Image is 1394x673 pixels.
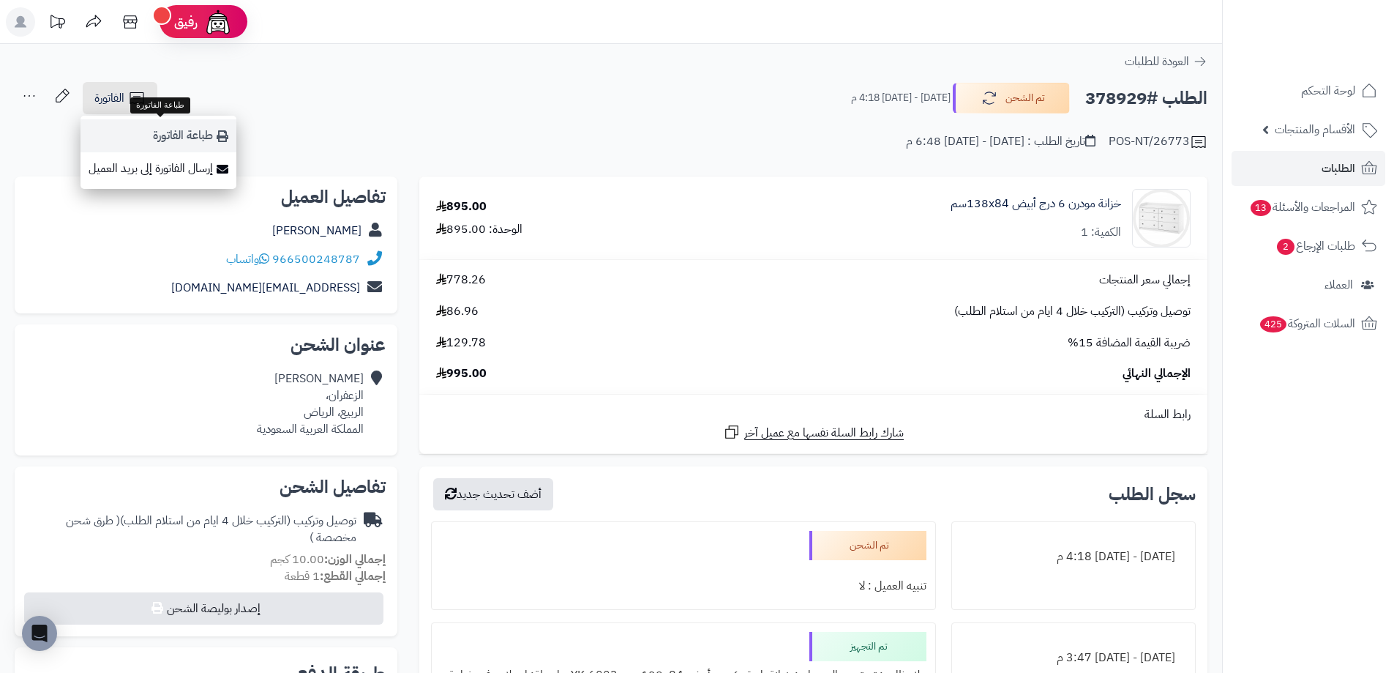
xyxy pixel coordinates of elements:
[436,365,487,382] span: 995.00
[436,198,487,215] div: 895.00
[1249,197,1355,217] span: المراجعات والأسئلة
[1081,224,1121,241] div: الكمية: 1
[94,89,124,107] span: الفاتورة
[1277,239,1294,255] span: 2
[257,371,364,437] div: [PERSON_NAME] الزعفران، الربيع، الرياض المملكة العربية السعودية
[1275,236,1355,256] span: طلبات الإرجاع
[1109,486,1196,503] h3: سجل الطلب
[1260,316,1286,332] span: 425
[961,543,1186,571] div: [DATE] - [DATE] 4:18 م
[171,279,360,297] a: [EMAIL_ADDRESS][DOMAIN_NAME]
[436,335,486,352] span: 129.78
[1324,275,1353,295] span: العملاء
[809,531,926,560] div: تم الشحن
[24,592,383,625] button: إصدار بوليصة الشحن
[953,83,1070,114] button: تم الشحن
[1109,133,1207,151] div: POS-NT/26773
[1068,335,1191,352] span: ضريبة القيمة المضافة 15%
[26,188,386,206] h2: تفاصيل العميل
[80,119,236,152] a: طباعة الفاتورة
[66,512,356,546] span: ( طرق شحن مخصصة )
[961,644,1186,672] div: [DATE] - [DATE] 3:47 م
[26,336,386,354] h2: عنوان الشحن
[809,632,926,661] div: تم التجهيز
[1301,81,1355,101] span: لوحة التحكم
[22,616,57,651] div: Open Intercom Messenger
[441,572,926,601] div: تنبيه العميل : لا
[1294,39,1380,70] img: logo-2.png
[1232,267,1385,302] a: العملاء
[26,478,386,496] h2: تفاصيل الشحن
[1275,119,1355,140] span: الأقسام والمنتجات
[1251,200,1271,216] span: 13
[744,425,904,442] span: شارك رابط السلة نفسها مع عميل آخر
[324,551,386,568] strong: إجمالي الوزن:
[174,13,198,31] span: رفيق
[954,303,1191,320] span: توصيل وتركيب (التركيب خلال 4 ايام من استلام الطلب)
[436,221,522,238] div: الوحدة: 895.00
[1259,313,1355,334] span: السلات المتروكة
[1232,73,1385,108] a: لوحة التحكم
[1232,306,1385,341] a: السلات المتروكة425
[906,133,1095,150] div: تاريخ الطلب : [DATE] - [DATE] 6:48 م
[436,272,486,289] span: 778.26
[1085,83,1207,114] h2: الطلب #378929
[83,82,157,114] a: الفاتورة
[1123,365,1191,382] span: الإجمالي النهائي
[320,568,386,585] strong: إجمالي القطع:
[425,406,1202,423] div: رابط السلة
[436,303,479,320] span: 86.96
[951,196,1121,212] a: خزانة مودرن 6 درج أبيض 138x84سم
[723,423,904,442] a: شارك رابط السلة نفسها مع عميل آخر
[1099,272,1191,289] span: إجمالي سعر المنتجات
[80,152,236,185] a: إرسال الفاتورة إلى بريد العميل
[1125,53,1189,70] span: العودة للطلبات
[433,478,553,510] button: أضف تحديث جديد
[272,250,360,268] a: 966500248787
[270,551,386,568] small: 10.00 كجم
[1232,151,1385,186] a: الطلبات
[226,250,269,268] a: واتساب
[1232,190,1385,225] a: المراجعات والأسئلة13
[272,222,361,239] a: [PERSON_NAME]
[851,91,951,105] small: [DATE] - [DATE] 4:18 م
[39,7,75,40] a: تحديثات المنصة
[1133,189,1190,248] img: 1710267216-110115010044-90x90.jpg
[1232,228,1385,264] a: طلبات الإرجاع2
[130,97,190,114] div: طباعة الفاتورة
[285,568,386,585] small: 1 قطعة
[26,513,356,546] div: توصيل وتركيب (التركيب خلال 4 ايام من استلام الطلب)
[203,7,233,37] img: ai-face.png
[1125,53,1207,70] a: العودة للطلبات
[1322,158,1355,179] span: الطلبات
